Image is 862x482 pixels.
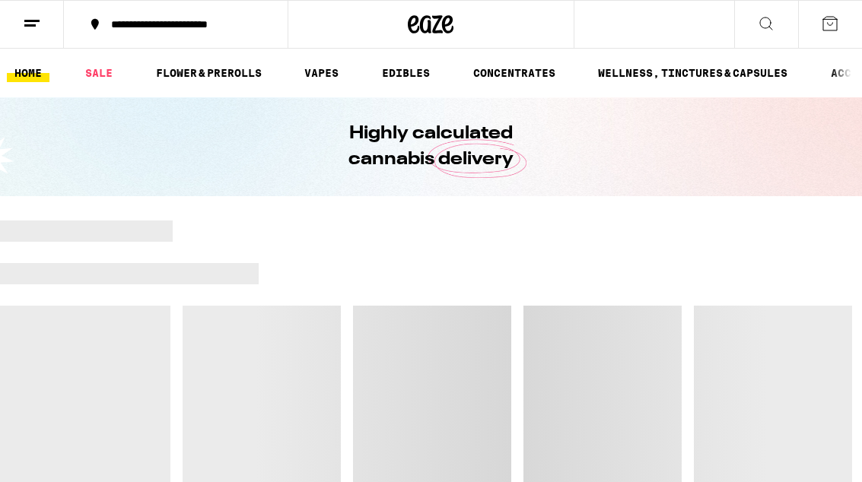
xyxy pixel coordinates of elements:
[297,64,346,82] a: VAPES
[590,64,795,82] a: WELLNESS, TINCTURES & CAPSULES
[148,64,269,82] a: FLOWER & PREROLLS
[374,64,437,82] a: EDIBLES
[7,64,49,82] a: HOME
[78,64,120,82] a: SALE
[466,64,563,82] a: CONCENTRATES
[306,121,557,173] h1: Highly calculated cannabis delivery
